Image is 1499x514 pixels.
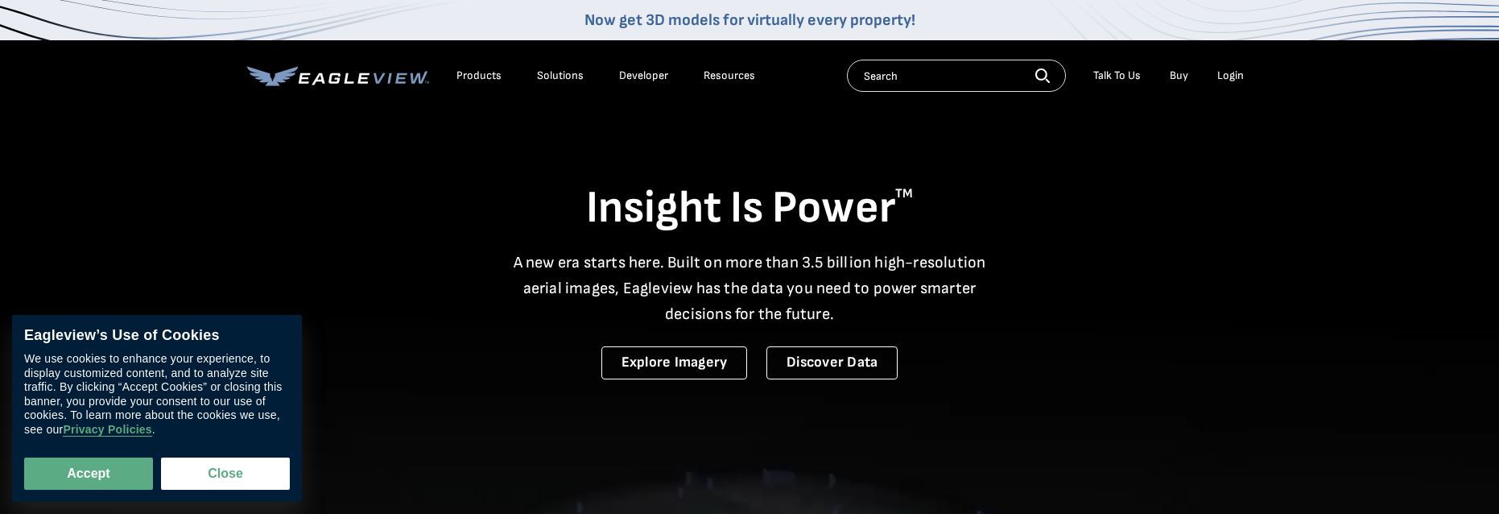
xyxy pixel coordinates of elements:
a: Privacy Policies [63,424,151,437]
sup: TM [895,186,913,201]
div: Login [1217,68,1244,83]
div: Eagleview’s Use of Cookies [24,327,290,345]
div: Resources [704,68,755,83]
a: Discover Data [766,346,898,379]
button: Accept [24,458,153,490]
div: We use cookies to enhance your experience, to display customized content, and to analyze site tra... [24,353,290,437]
p: A new era starts here. Built on more than 3.5 billion high-resolution aerial images, Eagleview ha... [503,250,996,327]
a: Explore Imagery [601,346,748,379]
h1: Insight Is Power [247,180,1252,237]
div: Talk To Us [1093,68,1141,83]
a: Now get 3D models for virtually every property! [584,10,915,30]
a: Developer [619,68,668,83]
a: Buy [1170,68,1188,83]
div: Solutions [537,68,584,83]
div: Products [456,68,502,83]
button: Close [161,458,290,490]
input: Search [847,60,1066,92]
